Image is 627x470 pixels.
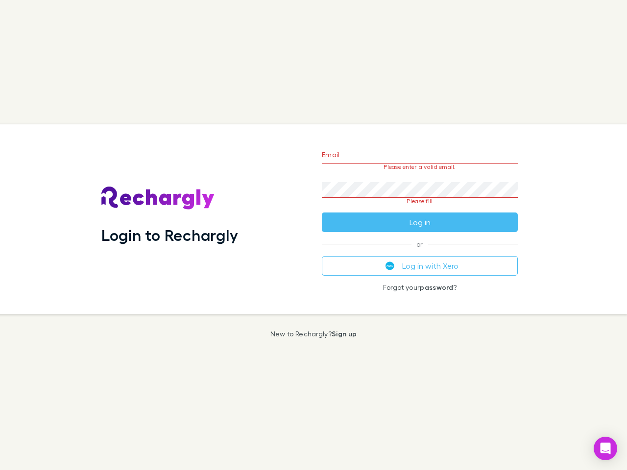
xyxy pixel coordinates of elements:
button: Log in with Xero [322,256,518,276]
p: New to Rechargly? [270,330,357,338]
p: Please fill [322,198,518,205]
div: Open Intercom Messenger [594,437,617,460]
img: Xero's logo [386,261,394,270]
button: Log in [322,212,518,232]
a: password [420,283,453,291]
a: Sign up [332,329,357,338]
img: Rechargly's Logo [101,187,215,210]
p: Forgot your ? [322,283,518,291]
p: Please enter a valid email. [322,164,518,170]
h1: Login to Rechargly [101,226,238,244]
